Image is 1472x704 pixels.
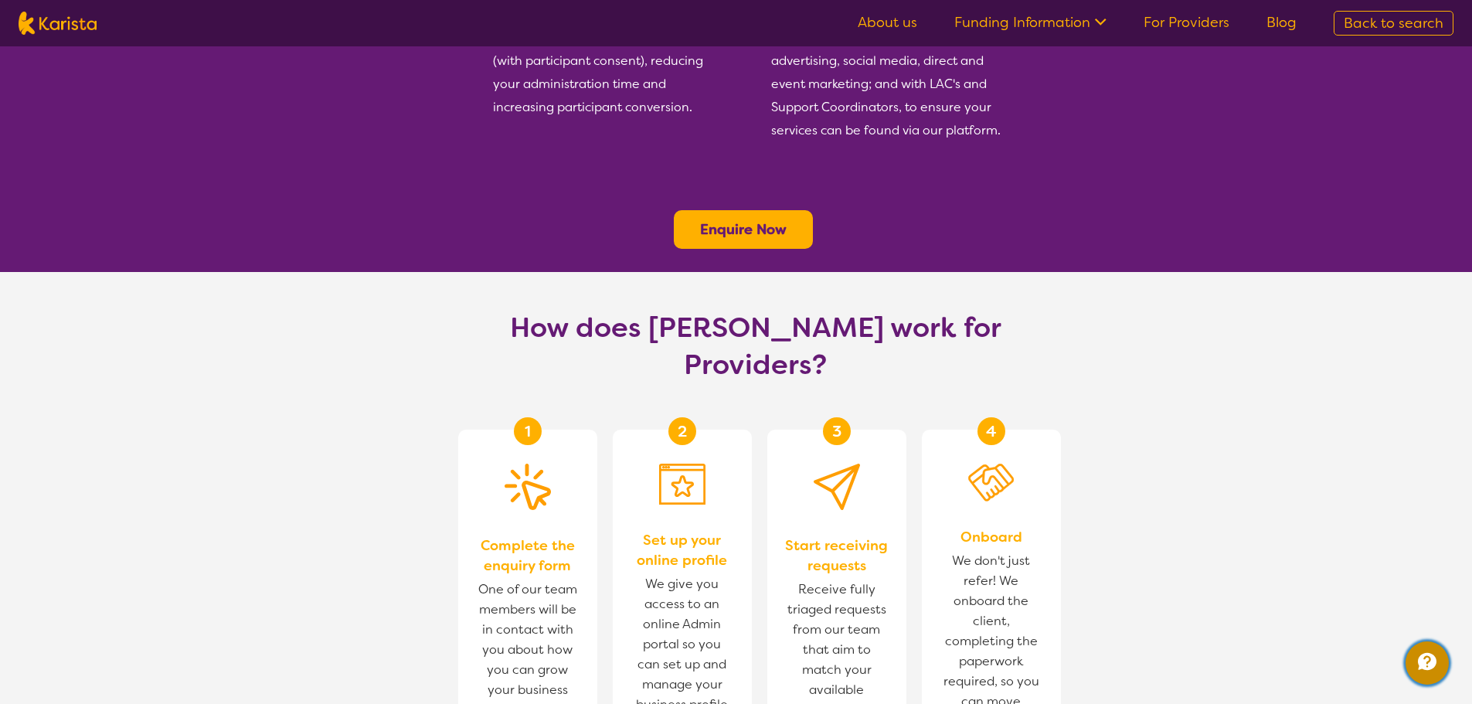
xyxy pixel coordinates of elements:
[628,530,736,570] span: Set up your online profile
[1334,11,1453,36] a: Back to search
[977,417,1005,445] div: 4
[505,464,551,510] img: Complete the enquiry form
[783,536,891,576] span: Start receiving requests
[674,210,813,249] button: Enquire Now
[814,464,860,510] img: Provider Start receiving requests
[858,13,917,32] a: About us
[700,220,787,239] a: Enquire Now
[514,417,542,445] div: 1
[960,527,1022,547] span: Onboard
[1406,641,1449,685] button: Channel Menu
[823,417,851,445] div: 3
[497,309,1015,383] h1: How does [PERSON_NAME] work for Providers?
[1344,14,1443,32] span: Back to search
[659,464,705,505] img: Set up your online profile
[954,13,1107,32] a: Funding Information
[668,417,696,445] div: 2
[1144,13,1229,32] a: For Providers
[474,536,582,576] span: Complete the enquiry form
[1266,13,1297,32] a: Blog
[19,12,97,35] img: Karista logo
[968,464,1015,502] img: Onboard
